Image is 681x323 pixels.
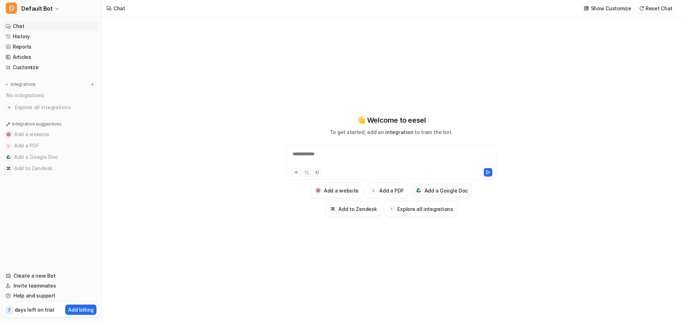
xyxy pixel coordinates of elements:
h3: Add a PDF [379,187,404,194]
a: Explore all integrations [3,102,99,112]
a: Create a new Bot [3,271,99,281]
button: Add to ZendeskAdd to Zendesk [325,201,381,217]
p: 7 [8,307,11,313]
img: reset [639,6,644,11]
button: Show Customize [582,3,634,13]
img: Add a PDF [371,188,376,193]
button: Add a Google DocAdd a Google Doc [3,151,99,163]
a: History [3,32,99,41]
button: Add a websiteAdd a website [310,183,363,198]
button: Add a Google DocAdd a Google Doc [411,183,472,198]
button: Add a websiteAdd a website [3,129,99,140]
img: expand menu [4,82,9,87]
img: customize [584,6,589,11]
p: Add billing [68,306,94,313]
h3: Add to Zendesk [338,205,377,213]
span: integration [385,129,413,135]
img: explore all integrations [6,104,13,111]
a: Articles [3,52,99,62]
button: Add a PDFAdd a PDF [3,140,99,151]
img: menu_add.svg [90,82,95,87]
span: D [6,2,17,14]
a: Invite teammates [3,281,99,291]
span: Explore all integrations [15,102,96,113]
img: Add a Google Doc [6,155,11,159]
img: Add a Google Doc [416,188,421,193]
p: 👋 Welcome to eesel [357,115,426,126]
img: Add a PDF [6,144,11,148]
span: Default Bot [21,4,53,13]
button: Add billing [65,305,96,315]
div: No integrations [4,89,99,101]
p: Integration suggestions [12,121,61,127]
a: Chat [3,21,99,31]
div: Chat [113,5,125,12]
button: Reset Chat [637,3,675,13]
button: Explore all integrations [384,201,457,217]
img: Add a website [316,188,321,193]
p: To get started, add an to train the bot. [330,128,453,136]
p: days left on trial [15,306,54,313]
button: Integrations [3,81,38,88]
h3: Add a website [324,187,359,194]
a: Customize [3,62,99,72]
a: Help and support [3,291,99,301]
a: Reports [3,42,99,52]
h3: Add a Google Doc [425,187,468,194]
h3: Explore all integrations [397,205,453,213]
button: Add a PDFAdd a PDF [366,183,408,198]
button: Add to ZendeskAdd to Zendesk [3,163,99,174]
img: Add to Zendesk [6,166,11,171]
img: Add a website [6,132,11,137]
p: Integrations [11,82,36,87]
p: Show Customize [591,5,631,12]
img: Add to Zendesk [331,207,335,211]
